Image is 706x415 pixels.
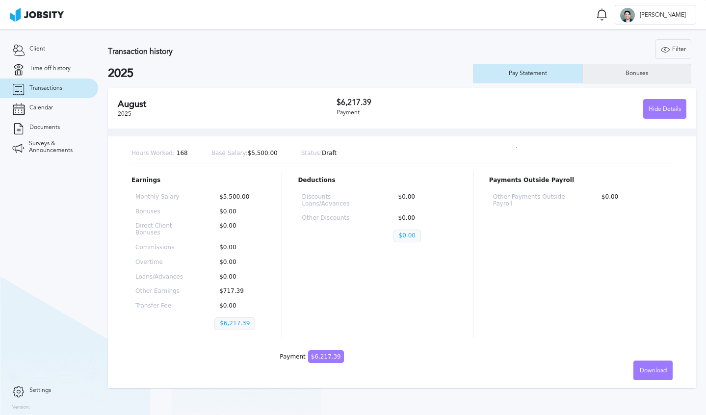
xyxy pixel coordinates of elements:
span: [PERSON_NAME] [635,12,691,19]
label: Version: [12,405,30,411]
p: Overtime [135,259,183,266]
p: Transfer Fee [135,303,183,310]
p: Deductions [298,177,457,184]
h2: 2025 [108,67,473,80]
p: Payments Outside Payroll [489,177,673,184]
span: Download [640,367,667,374]
p: Bonuses [135,208,183,215]
button: Download [633,361,673,380]
p: $0.00 [214,303,262,310]
img: ab4bad089aa723f57921c736e9817d99.png [10,8,64,22]
div: Hide Details [644,100,686,119]
p: Commissions [135,244,183,251]
p: $0.00 [214,223,262,236]
p: $0.00 [597,194,669,207]
p: Other Payments Outside Payroll [493,194,565,207]
span: $6,217.39 [308,350,344,363]
h3: Transaction history [108,47,426,56]
p: $0.00 [214,244,262,251]
div: Payment [337,109,511,116]
span: Client [29,46,45,52]
button: B[PERSON_NAME] [615,5,696,25]
div: Bonuses [621,70,653,77]
span: Time off history [29,65,71,72]
span: Settings [29,387,51,394]
p: $0.00 [214,259,262,266]
h2: August [118,99,337,109]
p: 168 [131,150,188,157]
p: $717.39 [214,288,262,295]
span: 2025 [118,110,131,117]
button: Filter [655,39,691,59]
span: Status: [301,150,322,156]
p: Earnings [131,177,266,184]
p: $0.00 [393,230,421,242]
span: Documents [29,124,60,131]
h3: $6,217.39 [337,98,511,107]
p: $5,500.00 [214,194,262,201]
span: Transactions [29,85,62,92]
p: $6,217.39 [214,317,255,330]
span: Calendar [29,104,53,111]
p: Monthly Salary [135,194,183,201]
div: B [620,8,635,23]
div: Pay Statement [504,70,552,77]
p: $0.00 [393,215,453,222]
p: $0.00 [214,274,262,281]
button: Hide Details [643,99,686,119]
p: $5,500.00 [211,150,278,157]
div: Filter [656,40,691,59]
p: $0.00 [214,208,262,215]
p: Loans/Advances [135,274,183,281]
div: Payment [280,354,343,361]
span: Surveys & Announcements [29,140,86,154]
p: $0.00 [393,194,453,207]
button: Bonuses [582,64,691,83]
p: Direct Client Bonuses [135,223,183,236]
button: Pay Statement [473,64,582,83]
p: Other Discounts [302,215,362,222]
p: Other Earnings [135,288,183,295]
span: Hours Worked: [131,150,175,156]
span: Base Salary: [211,150,248,156]
p: Discounts Loans/Advances [302,194,362,207]
p: Draft [301,150,337,157]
